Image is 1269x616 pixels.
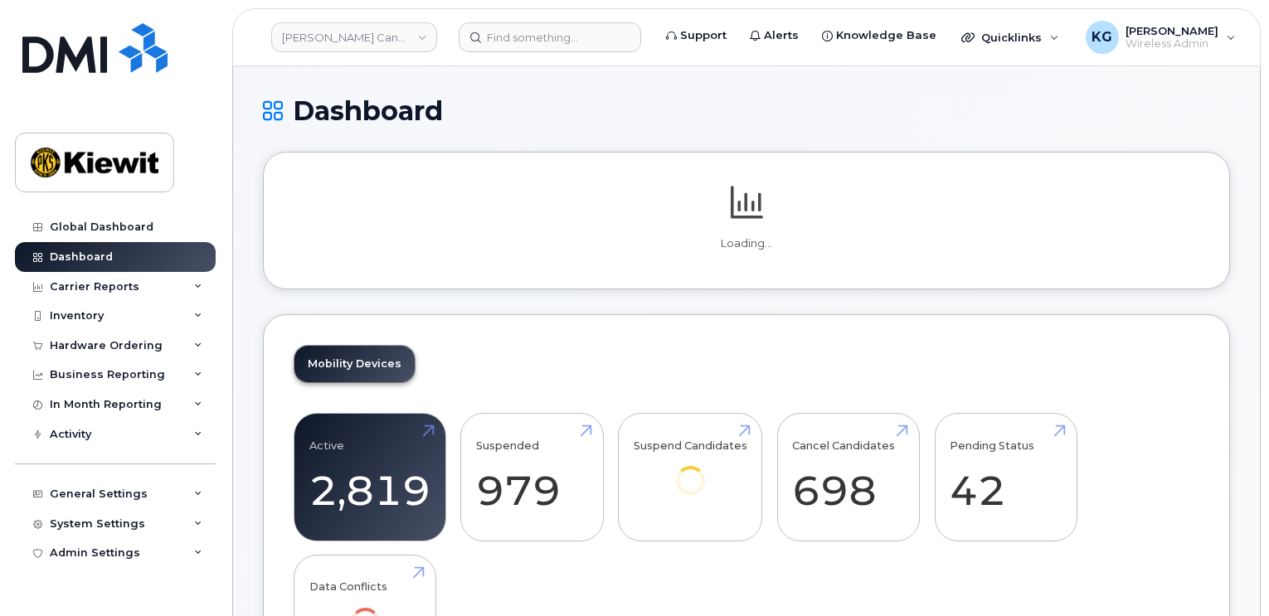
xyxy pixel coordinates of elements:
a: Suspend Candidates [634,423,747,518]
a: Cancel Candidates 698 [792,423,904,532]
h1: Dashboard [263,96,1230,125]
p: Loading... [294,236,1199,251]
a: Pending Status 42 [950,423,1062,532]
a: Active 2,819 [309,423,430,532]
a: Mobility Devices [294,346,415,382]
a: Suspended 979 [476,423,588,532]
